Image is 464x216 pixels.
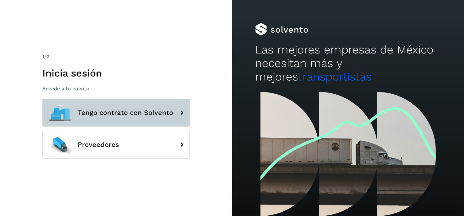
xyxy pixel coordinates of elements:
span: 1 [42,54,44,60]
div: /2 [42,53,190,61]
p: Accede a tu cuenta [42,86,190,92]
span: Tengo contrato con Solvento [78,109,173,116]
h2: Las mejores empresas de México necesitan más y mejores [255,43,441,84]
span: Proveedores [78,141,119,148]
button: Tengo contrato con Solvento [42,99,190,127]
span: transportistas [298,70,372,83]
button: Proveedores [42,131,190,159]
h1: Inicia sesión [42,67,190,79]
